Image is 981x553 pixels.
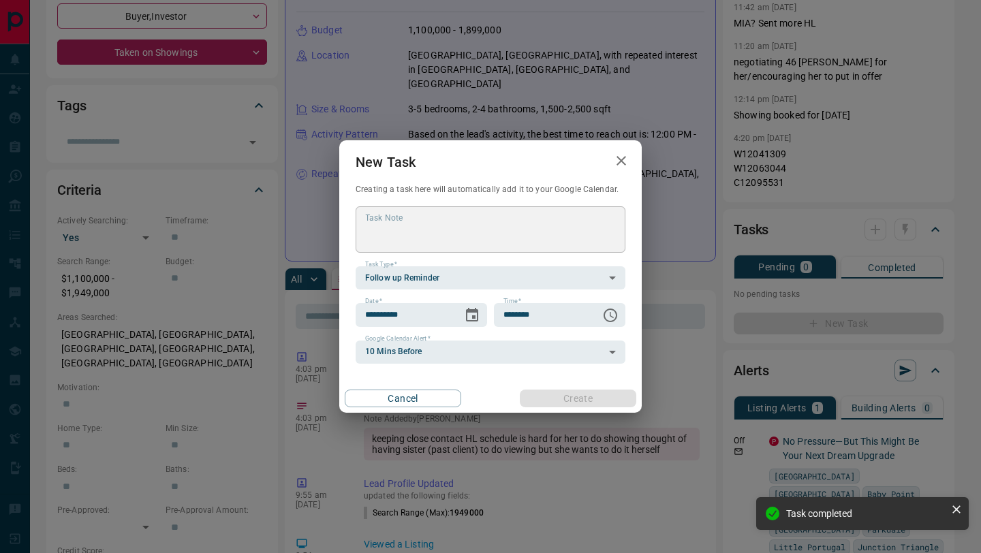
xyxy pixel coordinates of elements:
div: Task completed [786,508,946,519]
label: Google Calendar Alert [365,334,431,343]
div: 10 Mins Before [356,341,625,364]
h2: New Task [339,140,432,184]
label: Time [503,297,521,306]
button: Choose date, selected date is Aug 20, 2025 [458,302,486,329]
div: Follow up Reminder [356,266,625,289]
label: Date [365,297,382,306]
button: Cancel [345,390,461,407]
label: Task Type [365,260,397,269]
button: Choose time, selected time is 6:00 AM [597,302,624,329]
p: Creating a task here will automatically add it to your Google Calendar. [356,184,625,195]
